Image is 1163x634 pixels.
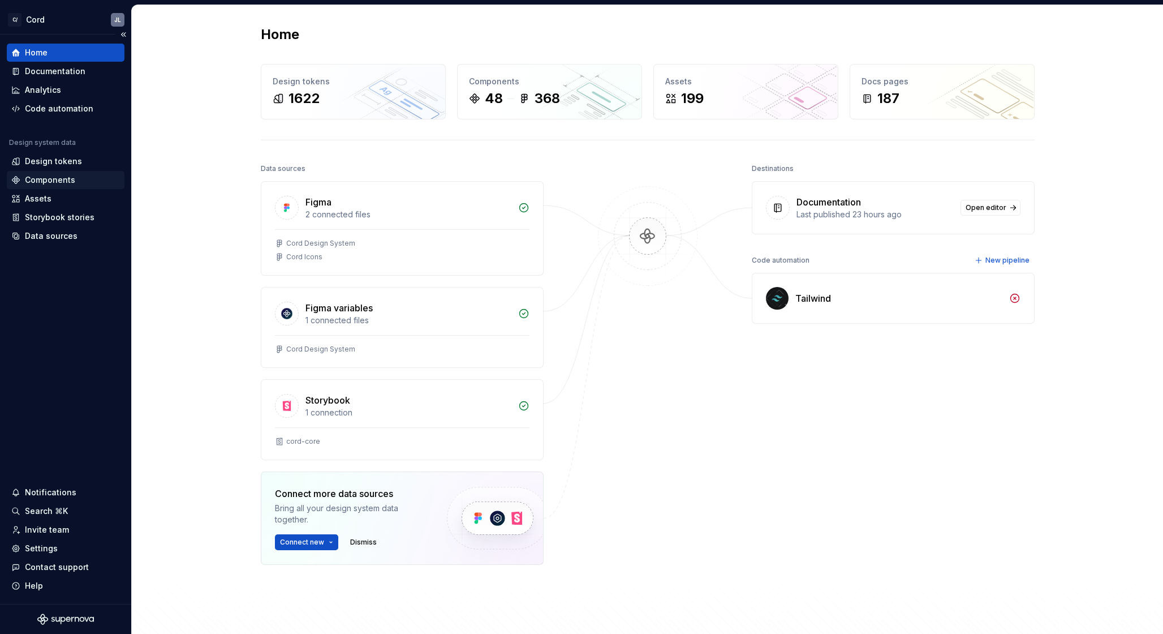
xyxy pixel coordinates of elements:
div: Settings [25,543,58,554]
a: Components [7,171,124,189]
a: Design tokens [7,152,124,170]
a: Invite team [7,521,124,539]
div: Last published 23 hours ago [796,209,954,220]
span: Dismiss [350,538,377,547]
div: 1 connected files [305,315,511,326]
div: 1 connection [305,407,511,418]
div: Figma variables [305,301,373,315]
button: New pipeline [971,252,1035,268]
div: C/ [8,13,21,27]
div: 1622 [288,89,320,108]
a: Data sources [7,227,124,245]
span: Connect new [280,538,324,547]
div: 187 [877,89,899,108]
div: Components [469,76,630,87]
div: Design tokens [25,156,82,167]
div: Connect more data sources [275,487,428,500]
div: Docs pages [862,76,1023,87]
div: Design system data [9,138,76,147]
div: Assets [665,76,826,87]
div: Cord Design System [286,239,355,248]
div: Design tokens [273,76,434,87]
div: Data sources [25,230,77,242]
button: Connect new [275,534,338,550]
div: 2 connected files [305,209,511,220]
button: Collapse sidebar [115,27,131,42]
button: C/CordJL [2,7,129,32]
div: Figma [305,195,331,209]
div: 199 [681,89,704,108]
span: Open editor [966,203,1006,212]
a: Components48368 [457,64,642,119]
div: Help [25,580,43,592]
a: Documentation [7,62,124,80]
a: Storybook stories [7,208,124,226]
div: cord-core [286,437,320,446]
div: Destinations [752,161,794,177]
a: Figma2 connected filesCord Design SystemCord Icons [261,181,544,276]
a: Analytics [7,81,124,99]
div: Analytics [25,84,61,96]
div: Home [25,47,48,58]
a: Storybook1 connectioncord-core [261,379,544,460]
div: JL [114,15,121,24]
button: Search ⌘K [7,502,124,520]
div: Data sources [261,161,305,177]
a: Assets199 [653,64,838,119]
div: Contact support [25,562,89,573]
a: Open editor [960,200,1020,216]
a: Assets [7,190,124,208]
div: Code automation [752,252,809,268]
button: Contact support [7,558,124,576]
div: Cord [26,14,45,25]
button: Notifications [7,483,124,502]
div: Bring all your design system data together. [275,503,428,525]
button: Dismiss [345,534,382,550]
div: Cord Design System [286,345,355,354]
div: Invite team [25,524,69,536]
div: Cord Icons [286,252,322,262]
div: Search ⌘K [25,506,68,517]
h2: Home [261,25,299,44]
div: Components [25,174,75,186]
div: Assets [25,193,51,204]
a: Design tokens1622 [261,64,446,119]
div: Tailwind [795,292,831,305]
div: Code automation [25,103,93,114]
a: Docs pages187 [850,64,1035,119]
div: Notifications [25,487,76,498]
span: New pipeline [985,256,1030,265]
div: 368 [535,89,560,108]
div: Storybook [305,393,350,407]
div: Documentation [25,66,85,77]
div: Documentation [796,195,861,209]
div: 48 [485,89,503,108]
div: Storybook stories [25,212,94,223]
a: Code automation [7,100,124,118]
button: Help [7,577,124,595]
a: Figma variables1 connected filesCord Design System [261,287,544,368]
a: Home [7,44,124,62]
a: Settings [7,539,124,558]
svg: Supernova Logo [37,614,94,625]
